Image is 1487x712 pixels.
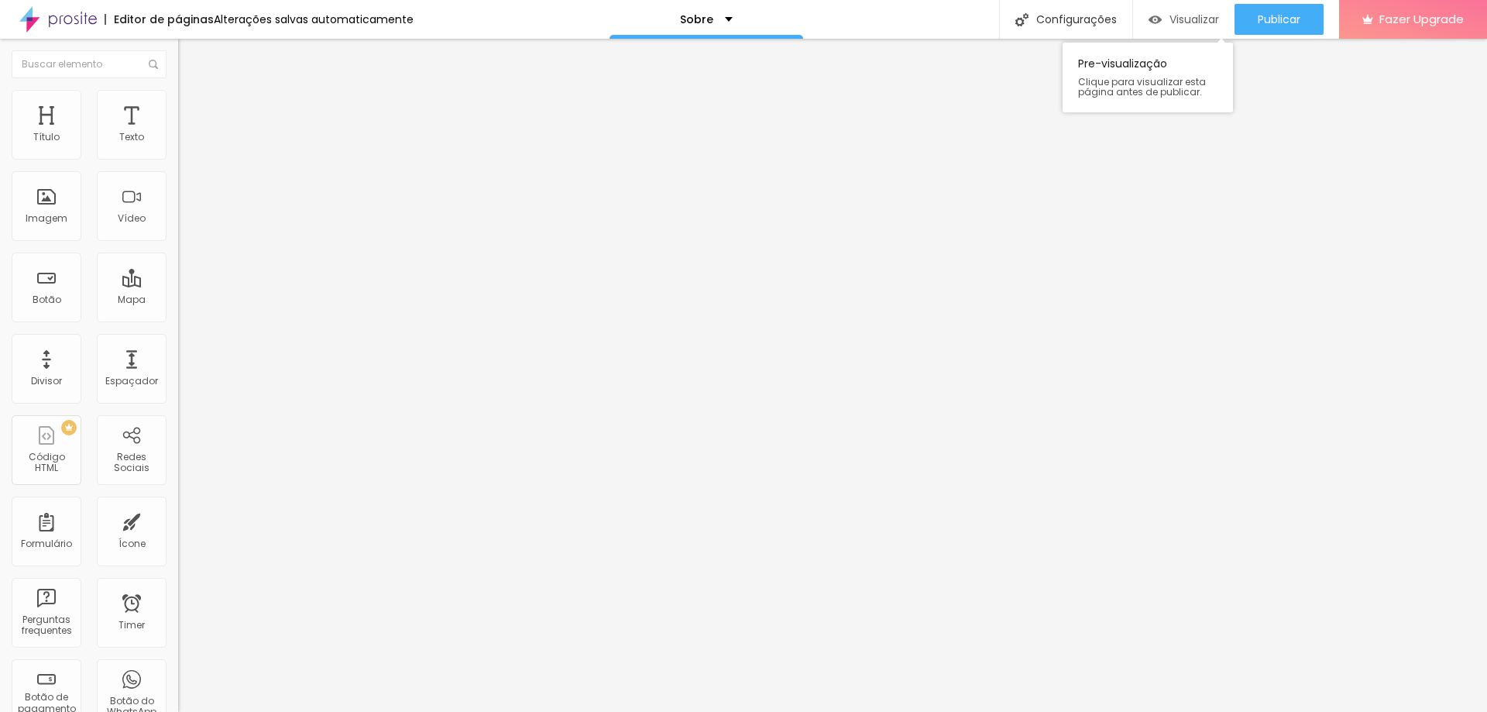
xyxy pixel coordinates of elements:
[1379,12,1464,26] span: Fazer Upgrade
[26,213,67,224] div: Imagem
[680,14,713,25] p: Sobre
[119,132,144,143] div: Texto
[105,14,214,25] div: Editor de páginas
[33,294,61,305] div: Botão
[149,60,158,69] img: Icone
[1015,13,1029,26] img: Icone
[214,14,414,25] div: Alterações salvas automaticamente
[1063,43,1233,112] div: Pre-visualização
[15,452,77,474] div: Código HTML
[1169,13,1219,26] span: Visualizar
[118,213,146,224] div: Vídeo
[118,294,146,305] div: Mapa
[118,620,145,631] div: Timer
[105,376,158,387] div: Espaçador
[1078,77,1217,97] span: Clique para visualizar esta página antes de publicar.
[178,39,1487,712] iframe: Editor
[1235,4,1324,35] button: Publicar
[101,452,162,474] div: Redes Sociais
[31,376,62,387] div: Divisor
[15,614,77,637] div: Perguntas frequentes
[33,132,60,143] div: Título
[1149,13,1162,26] img: view-1.svg
[21,538,72,549] div: Formulário
[12,50,167,78] input: Buscar elemento
[118,538,146,549] div: Ícone
[1133,4,1235,35] button: Visualizar
[1258,13,1300,26] span: Publicar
